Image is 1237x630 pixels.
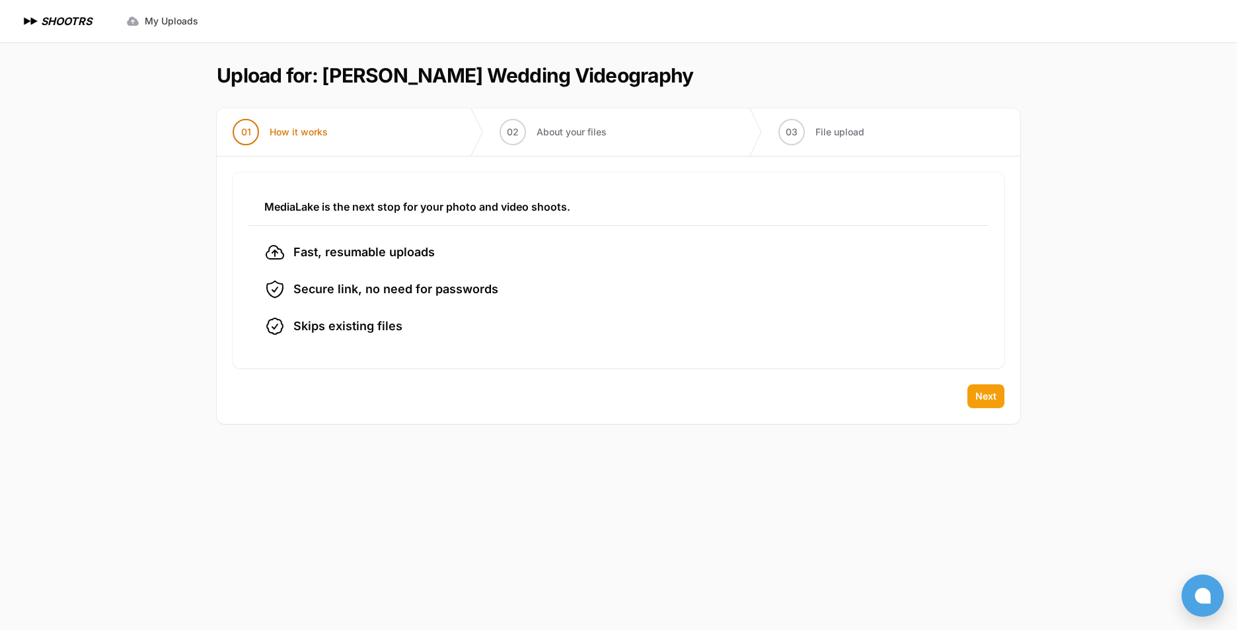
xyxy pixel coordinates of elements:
button: Next [967,384,1004,408]
h3: MediaLake is the next stop for your photo and video shoots. [264,199,973,215]
h1: Upload for: [PERSON_NAME] Wedding Videography [217,63,693,87]
span: Secure link, no need for passwords [293,280,498,298]
span: File upload [815,125,864,139]
button: 01 How it works [217,108,344,156]
button: 03 File upload [763,108,880,156]
button: 02 About your files [484,108,622,156]
span: Skips existing files [293,317,402,335]
span: 03 [786,125,798,139]
span: About your files [537,125,607,139]
button: Open chat window [1181,575,1224,617]
a: SHOOTRS SHOOTRS [21,13,92,29]
span: How it works [270,125,328,139]
span: My Uploads [145,15,198,28]
img: SHOOTRS [21,13,41,29]
span: 02 [507,125,519,139]
h1: SHOOTRS [41,13,92,29]
span: Fast, resumable uploads [293,243,435,262]
a: My Uploads [118,9,206,33]
span: Next [975,390,996,403]
span: 01 [241,125,251,139]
